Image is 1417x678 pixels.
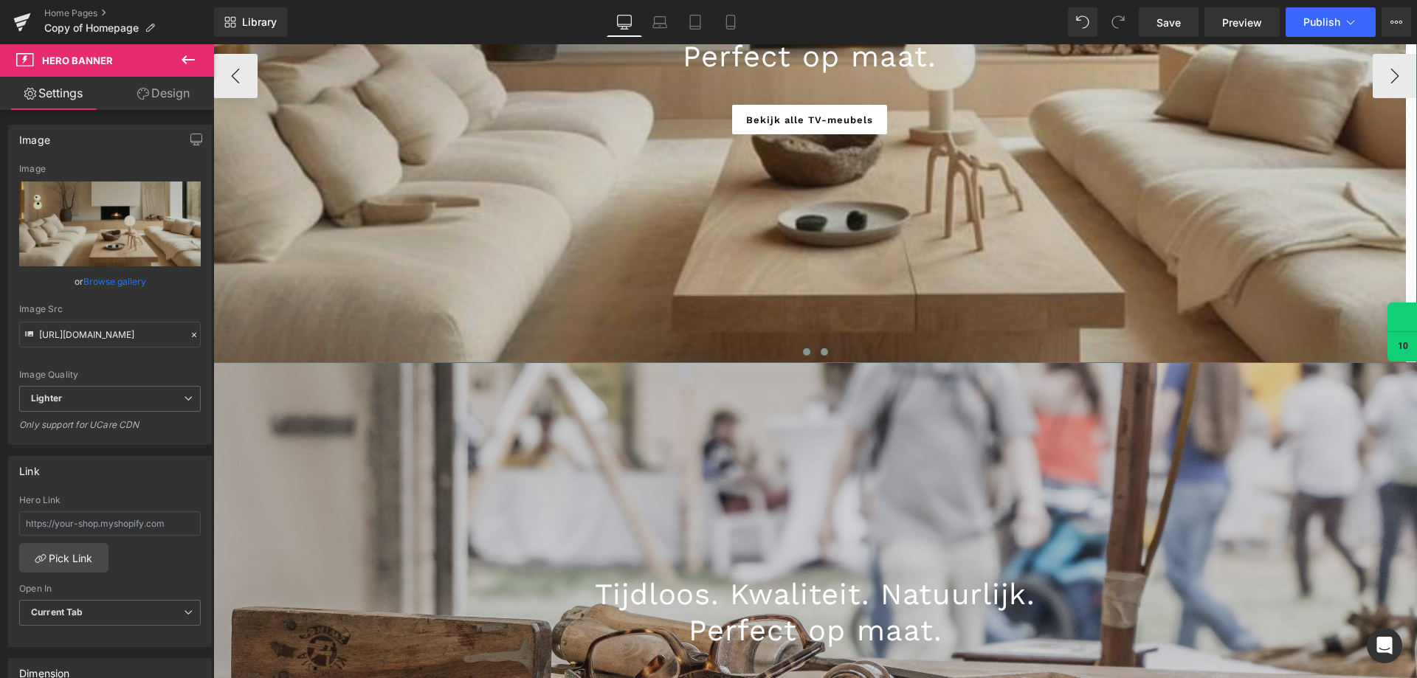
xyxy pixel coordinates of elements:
[1185,295,1195,308] span: 10
[19,543,108,573] a: Pick Link
[19,370,201,380] div: Image Quality
[19,419,201,440] div: Only support for UCare CDN
[475,569,729,603] span: Perfect op maat.
[242,15,277,29] span: Library
[31,606,83,618] b: Current Tab
[1175,259,1204,316] a: 10
[44,22,139,34] span: Copy of Homepage
[19,274,201,289] div: or
[44,7,214,19] a: Home Pages
[110,77,217,110] a: Design
[607,7,642,37] a: Desktop
[1068,7,1097,37] button: Undo
[83,269,146,294] a: Browse gallery
[1367,628,1402,663] div: Open Intercom Messenger
[214,7,287,37] a: New Library
[19,164,201,174] div: Image
[1382,7,1411,37] button: More
[642,7,678,37] a: Laptop
[1222,15,1262,30] span: Preview
[31,392,62,404] b: Lighter
[19,457,40,477] div: Link
[678,7,713,37] a: Tablet
[1286,7,1376,37] button: Publish
[1103,7,1133,37] button: Redo
[19,511,201,536] input: https://your-shop.myshopify.com
[1204,7,1280,37] a: Preview
[19,584,201,594] div: Open In
[519,60,675,90] a: Bekijk alle TV-meubels
[19,125,50,146] div: Image
[19,322,201,347] input: Link
[42,55,113,66] span: Hero Banner
[382,533,821,567] span: Tijdloos. Kwaliteit. Natuurlijk.
[713,7,748,37] a: Mobile
[1303,16,1340,28] span: Publish
[19,495,201,505] div: Hero Link
[533,69,661,83] span: Bekijk alle TV-meubels
[19,304,201,314] div: Image Src
[1156,15,1181,30] span: Save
